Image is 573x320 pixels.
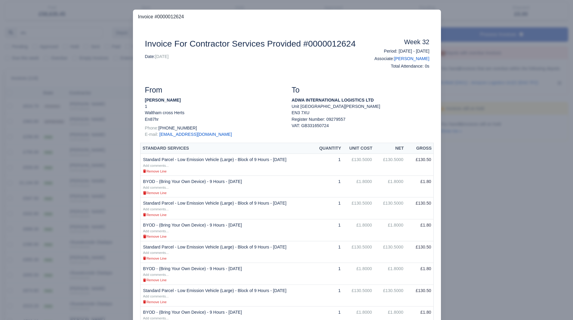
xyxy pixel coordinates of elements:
small: Remove Line [143,300,166,304]
p: Date: [145,53,356,60]
td: £1.80 [406,219,434,241]
small: Remove Line [143,191,166,195]
h3: From [145,86,282,95]
small: Add comments... [143,229,168,233]
td: £130.5000 [374,154,406,176]
td: £130.5000 [374,285,406,306]
td: 1 [313,285,343,306]
td: £1.8000 [374,219,406,241]
h2: Invoice For Contractor Services Provided #0000012624 [145,38,356,49]
h4: Week 32 [365,38,429,46]
a: Remove Line [143,169,166,173]
p: 1 [145,103,282,110]
div: Register Number: 09279557 [287,116,434,129]
span: E-mail: [145,132,158,137]
td: £130.5000 [343,241,374,263]
a: Remove Line [143,299,166,304]
small: Add comments... [143,207,168,211]
h6: Period: [DATE] - [DATE] [365,49,429,54]
span: [DATE] [155,54,169,59]
small: Add comments... [143,164,168,167]
a: Add comments... [143,250,168,255]
th: Standard Services [140,143,313,154]
a: Add comments... [143,206,168,211]
td: 1 [313,154,343,176]
th: Quantity [313,143,343,154]
a: Remove Line [143,190,166,195]
p: En87hr [145,116,282,123]
td: £130.5000 [343,154,374,176]
iframe: Chat Widget [465,250,573,320]
small: Add comments... [143,251,168,254]
td: 1 [313,263,343,285]
a: Add comments... [143,294,168,298]
small: Add comments... [143,294,168,298]
p: EN3 7XU [291,110,429,116]
td: £1.80 [406,175,434,197]
td: £130.5000 [343,197,374,219]
td: BYOD - (Bring Your Own Device) - 9 Hours - [DATE] [140,219,313,241]
small: Remove Line [143,235,166,238]
th: Unit Cost [343,143,374,154]
td: BYOD - (Bring Your Own Device) - 9 Hours - [DATE] [140,263,313,285]
a: Remove Line [143,277,166,282]
a: Add comments... [143,272,168,277]
a: [EMAIL_ADDRESS][DOMAIN_NAME] [159,132,232,137]
a: Add comments... [143,228,168,233]
h6: Associate: [365,56,429,61]
td: £130.50 [406,241,434,263]
td: £130.5000 [374,241,406,263]
td: 1 [313,241,343,263]
small: Remove Line [143,213,166,217]
td: £130.50 [406,285,434,306]
small: Remove Line [143,257,166,260]
strong: [PERSON_NAME] [145,98,180,102]
td: Standard Parcel - Low Emission Vehicle (Large) - Block of 9 Hours - [DATE] [140,154,313,176]
td: Standard Parcel - Low Emission Vehicle (Large) - Block of 9 Hours - [DATE] [140,285,313,306]
td: £1.8000 [343,219,374,241]
h3: Invoice #0000012624 [138,13,436,20]
small: Add comments... [143,316,168,320]
h3: To [291,86,429,95]
strong: ADWA INTERNATIONAL LOGISTICS LTD [291,98,374,102]
td: £130.5000 [343,285,374,306]
div: VAT: GB331650724 [291,123,429,129]
td: 1 [313,197,343,219]
td: £1.8000 [343,263,374,285]
span: Phone: [145,126,158,130]
td: £1.80 [406,263,434,285]
small: Remove Line [143,278,166,282]
td: Standard Parcel - Low Emission Vehicle (Large) - Block of 9 Hours - [DATE] [140,197,313,219]
a: [PERSON_NAME] [394,56,429,61]
td: £130.50 [406,154,434,176]
h6: Total Attendance: 0s [365,64,429,69]
td: £130.5000 [374,197,406,219]
a: Remove Line [143,212,166,217]
td: £1.8000 [343,175,374,197]
td: BYOD - (Bring Your Own Device) - 9 Hours - [DATE] [140,175,313,197]
th: Gross [406,143,434,154]
a: Add comments... [143,163,168,168]
a: Remove Line [143,234,166,239]
td: £130.50 [406,197,434,219]
a: Add comments... [143,185,168,190]
td: £1.8000 [374,263,406,285]
small: Add comments... [143,273,168,276]
td: £1.8000 [374,175,406,197]
small: Add comments... [143,186,168,189]
p: Waltham cross Herts [145,110,282,116]
a: Remove Line [143,256,166,261]
td: Standard Parcel - Low Emission Vehicle (Large) - Block of 9 Hours - [DATE] [140,241,313,263]
td: 1 [313,175,343,197]
th: Net [374,143,406,154]
td: 1 [313,219,343,241]
p: [PHONE_NUMBER] [145,125,282,131]
p: Unit [GEOGRAPHIC_DATA][PERSON_NAME] [291,103,429,110]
